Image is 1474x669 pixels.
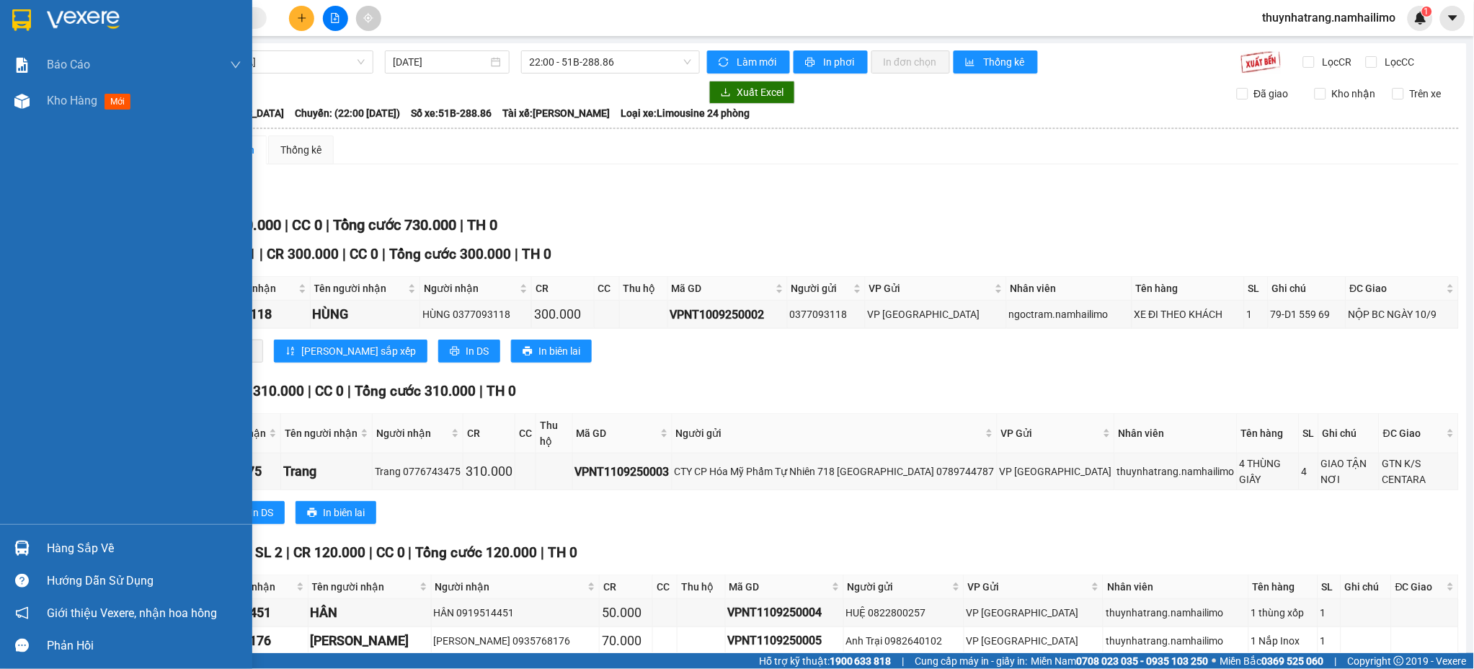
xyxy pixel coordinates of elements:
span: sync [719,57,731,68]
span: down [230,59,241,71]
th: Tên hàng [1249,575,1318,599]
div: Thống kê [280,142,321,158]
td: VPNT1109250005 [726,627,844,655]
th: CR [600,575,653,599]
span: Tên người nhận [312,579,417,595]
td: VP Nha Trang [998,453,1115,490]
sup: 1 [1422,6,1432,17]
span: | [347,383,351,399]
span: Người nhận [435,579,585,595]
div: [PERSON_NAME] 0935768176 [434,633,598,649]
td: VPNT1009250002 [668,301,788,329]
th: CR [463,414,515,453]
span: Báo cáo [47,56,90,74]
div: VPNT1109250003 [575,463,670,481]
span: TH 0 [487,383,517,399]
td: VPNT1109250004 [726,599,844,627]
span: | [1335,653,1337,669]
div: Hàng sắp về [47,538,241,559]
th: Thu hộ [536,414,573,453]
div: VPNT1009250002 [670,306,785,324]
span: Tổng cước 310.000 [355,383,476,399]
span: [PERSON_NAME] sắp xếp [301,343,416,359]
div: VP [GEOGRAPHIC_DATA] [868,306,1004,322]
input: 11/09/2025 [394,54,488,70]
span: thuynhatrang.namhailimo [1251,9,1408,27]
div: HÂN 0919514451 [434,605,598,621]
span: file-add [330,13,340,23]
div: 1 [1320,633,1338,649]
button: printerIn biên lai [511,340,592,363]
span: Người nhận [376,425,448,441]
span: sort-ascending [285,346,296,358]
span: | [541,544,545,561]
span: mới [105,94,130,110]
div: 300.000 [534,304,592,324]
td: Anh Lâm [308,627,432,655]
span: CC 0 [315,383,344,399]
span: CC 0 [292,216,322,234]
button: caret-down [1440,6,1465,31]
td: HÙNG [311,301,421,329]
span: 22:00 - 51B-288.86 [530,51,692,73]
span: Tổng cước 300.000 [389,246,511,262]
span: SL 2 [255,544,283,561]
span: Mã GD [577,425,657,441]
span: Loại xe: Limousine 24 phòng [621,105,750,121]
strong: 0708 023 035 - 0935 103 250 [1077,655,1209,667]
div: Hướng dẫn sử dụng [47,570,241,592]
th: Tên hàng [1132,277,1245,301]
span: ⚪️ [1212,658,1217,664]
span: Tên người nhận [285,425,358,441]
span: | [326,216,329,234]
span: bar-chart [965,57,977,68]
span: notification [15,606,29,620]
div: 1 Nắp Inox [1251,633,1315,649]
span: Tổng cước 730.000 [333,216,456,234]
span: Giới thiệu Vexere, nhận hoa hồng [47,604,217,622]
div: NỘP BC NGÀY 10/9 [1349,306,1456,322]
span: In DS [466,343,489,359]
td: HÂN [308,599,432,627]
span: | [515,246,518,262]
img: icon-new-feature [1414,12,1427,25]
img: logo-vxr [12,9,31,31]
span: In phơi [823,54,856,70]
span: Chuyến: (22:00 [DATE]) [295,105,400,121]
span: plus [297,13,307,23]
div: [PERSON_NAME] [311,631,429,651]
th: CR [532,277,595,301]
th: Nhân viên [1115,414,1238,453]
button: sort-ascending[PERSON_NAME] sắp xếp [274,340,427,363]
span: CC 0 [376,544,405,561]
div: Anh Trại 0982640102 [846,633,962,649]
button: bar-chartThống kê [954,50,1038,74]
span: | [369,544,373,561]
th: CC [515,414,536,453]
span: CR 310.000 [232,383,304,399]
span: Miền Nam [1031,653,1209,669]
div: thuynhatrang.namhailimo [1106,605,1246,621]
th: Ghi chú [1319,414,1380,453]
button: aim [356,6,381,31]
button: syncLàm mới [707,50,790,74]
div: VPNT1109250005 [728,632,841,650]
span: Mã GD [729,579,829,595]
th: SL [1318,575,1341,599]
td: 0935768176 [197,627,308,655]
div: VP [GEOGRAPHIC_DATA] [967,633,1101,649]
span: TH 0 [467,216,497,234]
th: Ghi chú [1341,575,1392,599]
td: 0377093118 [197,301,310,329]
span: CR 120.000 [293,544,365,561]
div: thuynhatrang.namhailimo [1106,633,1246,649]
span: printer [307,508,317,519]
th: Tên hàng [1238,414,1300,453]
div: CTY CP Hóa Mỹ Phẩm Tự Nhiên 718 [GEOGRAPHIC_DATA] 0789744787 [675,464,995,479]
span: | [259,246,263,262]
span: | [342,246,346,262]
div: 1 [1320,605,1338,621]
span: Đã giao [1248,86,1295,102]
button: printerIn biên lai [296,501,376,524]
button: printerIn phơi [794,50,868,74]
